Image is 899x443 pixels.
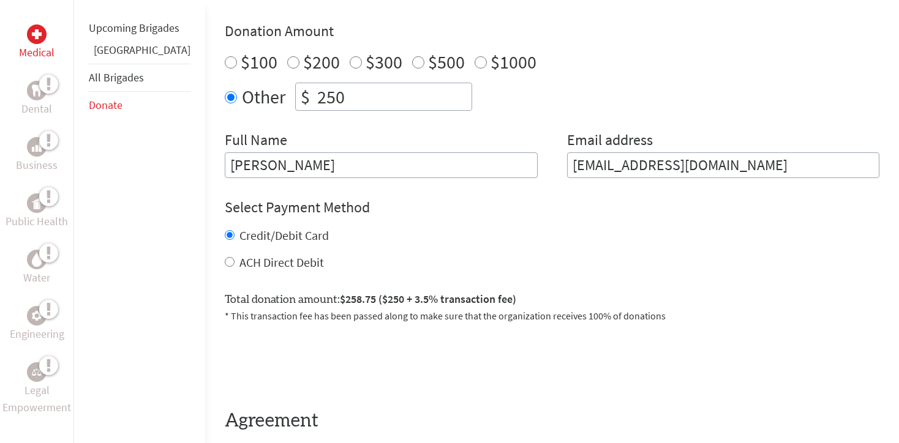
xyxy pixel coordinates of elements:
[241,50,277,73] label: $100
[239,255,324,270] label: ACH Direct Debit
[89,70,144,84] a: All Brigades
[32,84,42,96] img: Dental
[32,311,42,321] img: Engineering
[225,308,879,323] p: * This transaction fee has been passed along to make sure that the organization receives 100% of ...
[27,137,47,157] div: Business
[89,92,190,119] li: Donate
[89,21,179,35] a: Upcoming Brigades
[303,50,340,73] label: $200
[239,228,329,243] label: Credit/Debit Card
[225,21,879,41] h4: Donation Amount
[225,410,879,432] h4: Agreement
[225,130,287,152] label: Full Name
[296,83,315,110] div: $
[567,152,880,178] input: Your Email
[27,306,47,326] div: Engineering
[32,197,42,209] img: Public Health
[16,137,58,174] a: BusinessBusiness
[340,292,516,306] span: $258.75 ($250 + 3.5% transaction fee)
[567,130,653,152] label: Email address
[491,50,536,73] label: $1000
[6,213,68,230] p: Public Health
[428,50,465,73] label: $500
[23,269,50,286] p: Water
[27,362,47,382] div: Legal Empowerment
[21,100,52,117] p: Dental
[23,250,50,286] a: WaterWater
[225,152,538,178] input: Enter Full Name
[27,250,47,269] div: Water
[89,64,190,92] li: All Brigades
[32,368,42,376] img: Legal Empowerment
[10,306,64,343] a: EngineeringEngineering
[225,291,516,308] label: Total donation amount:
[32,252,42,266] img: Water
[89,15,190,42] li: Upcoming Brigades
[10,326,64,343] p: Engineering
[19,24,55,61] a: MedicalMedical
[366,50,402,73] label: $300
[242,83,285,111] label: Other
[27,24,47,44] div: Medical
[27,81,47,100] div: Dental
[32,29,42,39] img: Medical
[94,43,190,57] a: [GEOGRAPHIC_DATA]
[315,83,472,110] input: Enter Amount
[27,193,47,213] div: Public Health
[21,81,52,117] a: DentalDental
[89,98,122,112] a: Donate
[89,42,190,64] li: Panama
[16,157,58,174] p: Business
[2,362,71,416] a: Legal EmpowermentLegal Empowerment
[6,193,68,230] a: Public HealthPublic Health
[19,44,55,61] p: Medical
[2,382,71,416] p: Legal Empowerment
[225,198,879,217] h4: Select Payment Method
[32,142,42,152] img: Business
[225,338,411,385] iframe: reCAPTCHA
